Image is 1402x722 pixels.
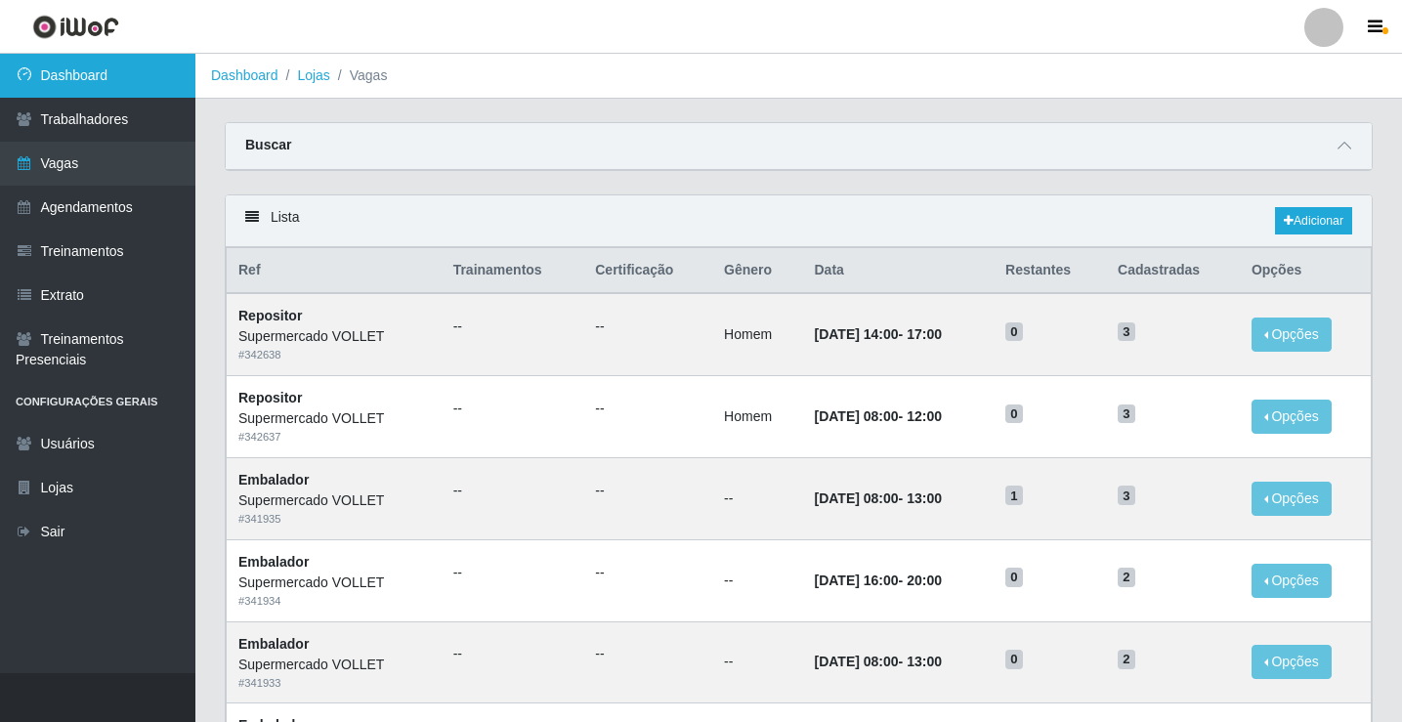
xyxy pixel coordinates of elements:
time: 17:00 [907,326,942,342]
div: Supermercado VOLLET [238,408,430,429]
strong: - [815,654,942,669]
button: Opções [1252,318,1332,352]
nav: breadcrumb [195,54,1402,99]
div: Supermercado VOLLET [238,490,430,511]
strong: Repositor [238,308,302,323]
strong: - [815,326,942,342]
ul: -- [453,563,573,583]
strong: - [815,408,942,424]
li: Vagas [330,65,388,86]
div: # 342638 [238,347,430,363]
th: Opções [1240,248,1372,294]
span: 0 [1005,322,1023,342]
div: Supermercado VOLLET [238,326,430,347]
a: Lojas [297,67,329,83]
strong: - [815,490,942,506]
td: Homem [712,293,802,375]
button: Opções [1252,564,1332,598]
strong: Embalador [238,472,309,488]
div: # 342637 [238,429,430,446]
time: [DATE] 16:00 [815,573,899,588]
ul: -- [595,644,701,664]
div: Supermercado VOLLET [238,573,430,593]
strong: Embalador [238,554,309,570]
time: 13:00 [907,490,942,506]
ul: -- [595,563,701,583]
button: Opções [1252,482,1332,516]
td: -- [712,621,802,703]
a: Dashboard [211,67,278,83]
span: 3 [1118,404,1135,424]
ul: -- [595,481,701,501]
span: 0 [1005,650,1023,669]
strong: - [815,573,942,588]
ul: -- [453,644,573,664]
time: [DATE] 08:00 [815,654,899,669]
th: Trainamentos [442,248,584,294]
img: CoreUI Logo [32,15,119,39]
strong: Repositor [238,390,302,405]
th: Gênero [712,248,802,294]
th: Restantes [994,248,1106,294]
time: [DATE] 08:00 [815,490,899,506]
span: 2 [1118,650,1135,669]
th: Certificação [583,248,712,294]
div: Lista [226,195,1372,247]
ul: -- [595,399,701,419]
ul: -- [595,317,701,337]
button: Opções [1252,400,1332,434]
span: 0 [1005,404,1023,424]
td: -- [712,539,802,621]
div: Supermercado VOLLET [238,655,430,675]
div: # 341933 [238,675,430,692]
th: Ref [227,248,442,294]
ul: -- [453,399,573,419]
td: -- [712,457,802,539]
div: # 341935 [238,511,430,528]
span: 2 [1118,568,1135,587]
strong: Embalador [238,636,309,652]
span: 3 [1118,322,1135,342]
span: 3 [1118,486,1135,505]
time: 20:00 [907,573,942,588]
time: [DATE] 14:00 [815,326,899,342]
a: Adicionar [1275,207,1352,234]
td: Homem [712,376,802,458]
span: 1 [1005,486,1023,505]
time: 12:00 [907,408,942,424]
button: Opções [1252,645,1332,679]
time: 13:00 [907,654,942,669]
strong: Buscar [245,137,291,152]
time: [DATE] 08:00 [815,408,899,424]
div: # 341934 [238,593,430,610]
ul: -- [453,317,573,337]
th: Data [803,248,995,294]
span: 0 [1005,568,1023,587]
th: Cadastradas [1106,248,1240,294]
ul: -- [453,481,573,501]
